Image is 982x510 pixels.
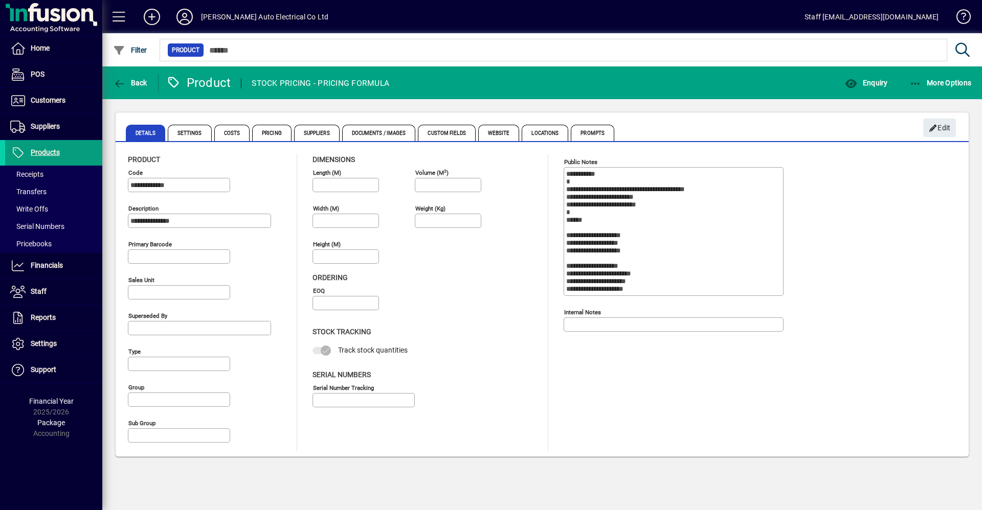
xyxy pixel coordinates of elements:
[5,305,102,331] a: Reports
[845,79,887,87] span: Enquiry
[313,287,325,294] mat-label: EOQ
[313,205,339,212] mat-label: Width (m)
[5,357,102,383] a: Support
[949,2,969,35] a: Knowledge Base
[5,279,102,305] a: Staff
[102,74,159,92] app-page-header-button: Back
[31,261,63,269] span: Financials
[37,419,65,427] span: Package
[31,44,50,52] span: Home
[5,183,102,200] a: Transfers
[418,125,475,141] span: Custom Fields
[5,253,102,279] a: Financials
[128,348,141,355] mat-label: Type
[5,200,102,218] a: Write Offs
[313,370,371,379] span: Serial Numbers
[294,125,340,141] span: Suppliers
[201,9,328,25] div: [PERSON_NAME] Auto Electrical Co Ltd
[31,96,65,104] span: Customers
[128,205,159,212] mat-label: Description
[31,365,56,374] span: Support
[907,74,974,92] button: More Options
[923,119,956,137] button: Edit
[252,75,389,91] div: STOCK PRICING - PRICING FORMULA
[5,218,102,235] a: Serial Numbers
[313,241,341,248] mat-label: Height (m)
[313,328,371,336] span: Stock Tracking
[126,125,165,141] span: Details
[444,168,447,173] sup: 3
[113,46,147,54] span: Filter
[929,120,951,136] span: Edit
[338,346,408,354] span: Track stock quantities
[5,166,102,183] a: Receipts
[128,276,154,284] mat-label: Sales unit
[110,41,150,59] button: Filter
[31,339,57,347] span: Settings
[805,9,939,25] div: Staff [EMAIL_ADDRESS][DOMAIN_NAME]
[166,75,231,91] div: Product
[10,222,64,230] span: Serial Numbers
[172,45,199,55] span: Product
[252,125,292,141] span: Pricing
[10,170,43,178] span: Receipts
[10,240,52,248] span: Pricebooks
[342,125,416,141] span: Documents / Images
[313,273,348,282] span: Ordering
[168,125,212,141] span: Settings
[313,169,341,176] mat-label: Length (m)
[31,122,60,130] span: Suppliers
[31,287,47,295] span: Staff
[415,169,449,176] mat-label: Volume (m )
[29,397,74,405] span: Financial Year
[128,169,143,176] mat-label: Code
[571,125,614,141] span: Prompts
[168,8,201,26] button: Profile
[128,420,155,427] mat-label: Sub group
[5,235,102,252] a: Pricebooks
[313,384,374,391] mat-label: Serial Number tracking
[110,74,150,92] button: Back
[214,125,250,141] span: Costs
[31,70,44,78] span: POS
[10,205,48,213] span: Write Offs
[31,313,56,321] span: Reports
[522,125,568,141] span: Locations
[5,62,102,87] a: POS
[5,114,102,140] a: Suppliers
[5,88,102,113] a: Customers
[5,36,102,61] a: Home
[136,8,168,26] button: Add
[5,331,102,357] a: Settings
[909,79,972,87] span: More Options
[128,155,160,164] span: Product
[128,241,172,248] mat-label: Primary barcode
[128,384,144,391] mat-label: Group
[842,74,890,92] button: Enquiry
[415,205,445,212] mat-label: Weight (Kg)
[31,148,60,156] span: Products
[564,158,597,166] mat-label: Public Notes
[128,312,167,319] mat-label: Superseded by
[10,188,47,196] span: Transfers
[313,155,355,164] span: Dimensions
[113,79,147,87] span: Back
[564,309,601,316] mat-label: Internal Notes
[478,125,520,141] span: Website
